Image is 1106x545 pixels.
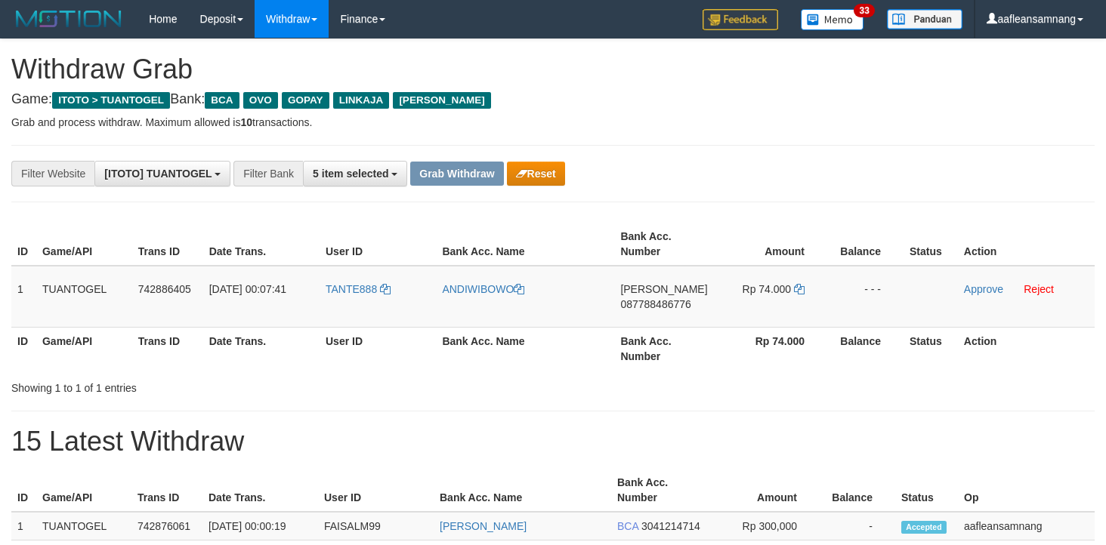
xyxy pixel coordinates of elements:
th: Bank Acc. Number [611,469,706,512]
a: [PERSON_NAME] [440,520,527,532]
td: 1 [11,512,36,540]
th: ID [11,327,36,370]
a: ANDIWIBOWO [442,283,524,295]
th: User ID [320,223,436,266]
img: panduan.png [887,9,962,29]
th: Balance [827,223,904,266]
th: Date Trans. [202,469,318,512]
th: Amount [714,223,828,266]
span: TANTE888 [326,283,377,295]
span: 33 [854,4,874,17]
button: Grab Withdraw [410,162,503,186]
button: Reset [507,162,565,186]
td: 1 [11,266,36,328]
th: Date Trans. [203,327,320,370]
td: 742876061 [131,512,202,540]
span: LINKAJA [333,92,390,109]
p: Grab and process withdraw. Maximum allowed is transactions. [11,115,1095,130]
span: Accepted [901,521,947,534]
th: ID [11,223,36,266]
th: Amount [706,469,820,512]
span: [ITOTO] TUANTOGEL [104,168,212,180]
span: [DATE] 00:07:41 [209,283,286,295]
th: Action [958,327,1095,370]
button: 5 item selected [303,161,407,186]
th: Trans ID [131,469,202,512]
span: ITOTO > TUANTOGEL [52,92,170,109]
h4: Game: Bank: [11,92,1095,107]
th: Status [895,469,958,512]
td: TUANTOGEL [36,512,131,540]
th: Action [958,223,1095,266]
th: Rp 74.000 [714,327,828,370]
span: 742886405 [138,283,191,295]
div: Filter Website [11,161,94,186]
div: Showing 1 to 1 of 1 entries [11,374,450,396]
img: Button%20Memo.svg [801,9,864,30]
th: Trans ID [132,223,203,266]
span: OVO [243,92,278,109]
th: User ID [320,327,436,370]
span: Copy 3041214714 to clipboard [641,520,700,532]
a: Approve [964,283,1003,295]
td: - [820,512,895,540]
th: Bank Acc. Name [436,223,614,266]
th: Balance [827,327,904,370]
a: Reject [1024,283,1054,295]
span: GOPAY [282,92,329,109]
a: TANTE888 [326,283,391,295]
td: - - - [827,266,904,328]
span: [PERSON_NAME] [393,92,490,109]
th: Op [958,469,1095,512]
h1: 15 Latest Withdraw [11,426,1095,457]
th: Game/API [36,469,131,512]
div: Filter Bank [233,161,303,186]
th: Date Trans. [203,223,320,266]
th: Status [904,327,958,370]
img: Feedback.jpg [703,9,778,30]
td: FAISALM99 [318,512,434,540]
th: Game/API [36,327,132,370]
a: Copy 74000 to clipboard [794,283,805,295]
th: Bank Acc. Name [434,469,611,512]
span: Rp 74.000 [743,283,792,295]
td: Rp 300,000 [706,512,820,540]
th: User ID [318,469,434,512]
span: BCA [205,92,239,109]
span: BCA [617,520,638,532]
th: Game/API [36,223,132,266]
th: Bank Acc. Number [614,223,713,266]
th: Bank Acc. Number [614,327,713,370]
span: 5 item selected [313,168,388,180]
th: ID [11,469,36,512]
button: [ITOTO] TUANTOGEL [94,161,230,186]
span: Copy 087788486776 to clipboard [620,298,690,310]
img: MOTION_logo.png [11,8,126,30]
td: TUANTOGEL [36,266,132,328]
strong: 10 [240,116,252,128]
th: Balance [820,469,895,512]
td: [DATE] 00:00:19 [202,512,318,540]
span: [PERSON_NAME] [620,283,707,295]
th: Status [904,223,958,266]
th: Bank Acc. Name [436,327,614,370]
td: aafleansamnang [958,512,1095,540]
h1: Withdraw Grab [11,54,1095,85]
th: Trans ID [132,327,203,370]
